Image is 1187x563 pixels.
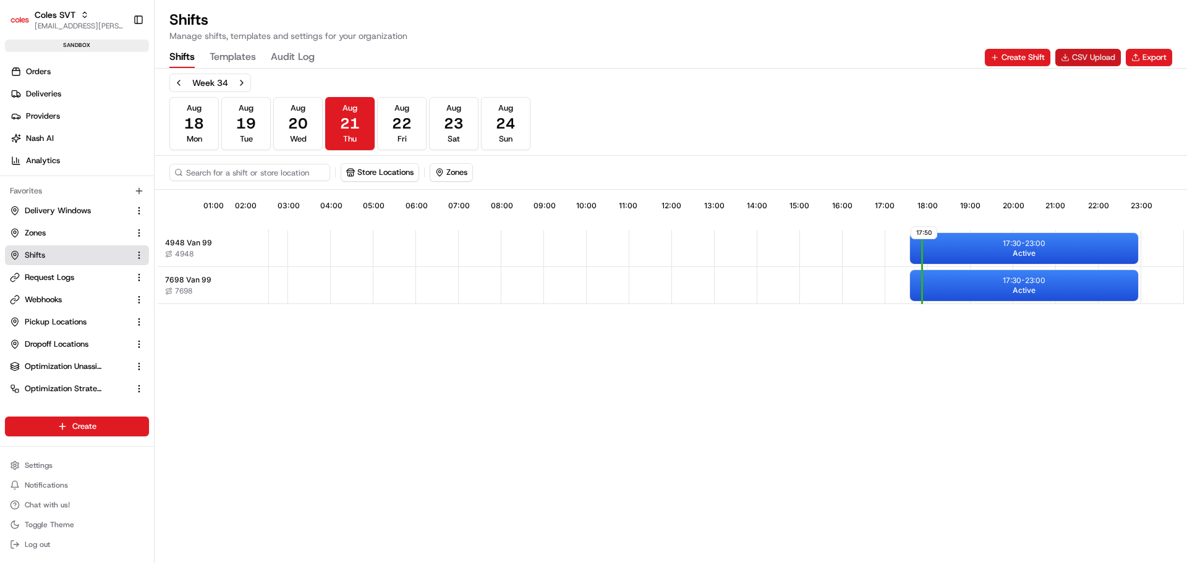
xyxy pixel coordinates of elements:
[235,201,257,211] span: 02:00
[169,10,407,30] h1: Shifts
[233,74,250,91] button: Next week
[1003,276,1045,286] p: 17:30 - 23:00
[25,339,88,350] span: Dropoff Locations
[430,163,473,182] button: Zones
[534,201,556,211] span: 09:00
[5,536,149,553] button: Log out
[25,460,53,470] span: Settings
[448,201,470,211] span: 07:00
[165,275,211,285] span: 7698 Van 99
[499,133,513,145] span: Sun
[1045,201,1065,211] span: 21:00
[429,97,479,150] button: Aug23Sat
[1013,248,1036,258] span: Active
[25,250,45,261] span: Shifts
[221,97,271,150] button: Aug19Tue
[291,103,305,114] span: Aug
[5,245,149,265] button: Shifts
[42,130,156,140] div: We're available if you need us!
[341,164,419,181] button: Store Locations
[704,201,725,211] span: 13:00
[169,30,407,42] p: Manage shifts, templates and settings for your organization
[117,179,198,192] span: API Documentation
[169,47,195,68] button: Shifts
[12,180,22,190] div: 📗
[498,103,513,114] span: Aug
[35,21,123,31] span: [EMAIL_ADDRESS][PERSON_NAME][PERSON_NAME][DOMAIN_NAME]
[32,80,204,93] input: Clear
[960,201,981,211] span: 19:00
[341,163,419,182] button: Store Locations
[5,62,154,82] a: Orders
[325,97,375,150] button: Aug21Thu
[491,201,513,211] span: 08:00
[406,201,428,211] span: 06:00
[1003,239,1045,248] p: 17:30 - 23:00
[25,179,95,192] span: Knowledge Base
[5,334,149,354] button: Dropoff Locations
[175,249,194,259] span: 4948
[42,118,203,130] div: Start new chat
[1013,286,1036,295] span: Active
[104,180,114,190] div: 💻
[398,133,407,145] span: Fri
[165,238,212,248] span: 4948 Van 99
[430,164,472,181] button: Zones
[911,226,937,239] span: 17:50
[875,201,895,211] span: 17:00
[448,133,460,145] span: Sat
[25,520,74,530] span: Toggle Theme
[5,457,149,474] button: Settings
[5,223,149,243] button: Zones
[210,122,225,137] button: Start new chat
[747,201,767,211] span: 14:00
[25,361,103,372] span: Optimization Unassigned Orders
[192,77,228,89] div: Week 34
[169,164,330,181] input: Search for a shift or store location
[377,97,427,150] button: Aug22Fri
[5,516,149,533] button: Toggle Theme
[7,174,100,197] a: 📗Knowledge Base
[184,114,204,133] span: 18
[10,294,129,305] a: Webhooks
[340,114,360,133] span: 21
[5,84,154,104] a: Deliveries
[12,12,37,37] img: Nash
[240,133,253,145] span: Tue
[5,268,149,287] button: Request Logs
[87,209,150,219] a: Powered byPylon
[5,379,149,399] button: Optimization Strategy
[25,480,68,490] span: Notifications
[175,286,192,296] span: 7698
[100,174,203,197] a: 💻API Documentation
[832,201,853,211] span: 16:00
[662,201,681,211] span: 12:00
[5,312,149,332] button: Pickup Locations
[10,250,129,261] a: Shifts
[123,210,150,219] span: Pylon
[5,129,154,148] a: Nash AI
[1003,201,1024,211] span: 20:00
[72,421,96,432] span: Create
[12,49,225,69] p: Welcome 👋
[170,74,187,91] button: Previous week
[917,201,938,211] span: 18:00
[35,9,75,21] span: Coles SVT
[25,316,87,328] span: Pickup Locations
[789,201,809,211] span: 15:00
[342,103,357,114] span: Aug
[363,201,385,211] span: 05:00
[12,118,35,140] img: 1736555255976-a54dd68f-1ca7-489b-9aae-adbdc363a1c4
[1088,201,1109,211] span: 22:00
[25,205,91,216] span: Delivery Windows
[26,88,61,99] span: Deliveries
[271,47,315,68] button: Audit Log
[10,316,129,328] a: Pickup Locations
[25,227,46,239] span: Zones
[203,201,224,211] span: 01:00
[5,151,154,171] a: Analytics
[5,417,149,436] button: Create
[10,272,129,283] a: Request Logs
[25,272,74,283] span: Request Logs
[187,103,202,114] span: Aug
